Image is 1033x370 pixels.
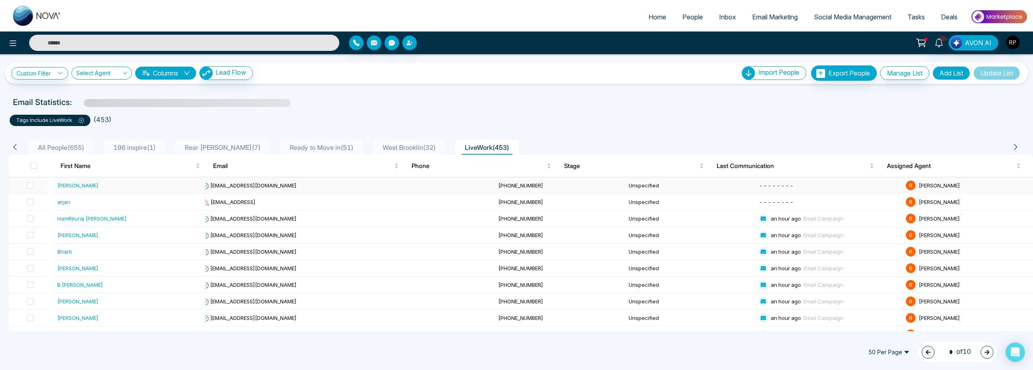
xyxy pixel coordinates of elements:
[863,346,915,359] span: 50 Per Page
[184,70,190,76] span: down
[908,13,925,21] span: Tasks
[57,281,103,289] div: B [PERSON_NAME]
[944,347,971,357] span: of 10
[498,331,543,338] span: [PHONE_NUMBER]
[906,280,916,290] span: R
[806,9,899,25] a: Social Media Management
[558,155,710,177] th: Stage
[625,293,756,310] td: Unspecified
[771,315,801,321] span: an hour ago
[919,232,960,238] span: [PERSON_NAME]
[94,115,111,124] li: ( 453 )
[57,231,98,239] div: [PERSON_NAME]
[498,248,543,255] span: [PHONE_NUMBER]
[919,315,960,321] span: [PERSON_NAME]
[919,215,960,222] span: [PERSON_NAME]
[640,9,674,25] a: Home
[57,314,98,322] div: [PERSON_NAME]
[57,248,72,256] div: Bharti
[899,9,933,25] a: Tasks
[939,35,946,42] span: 10+
[803,215,843,222] span: Email Campaign
[207,155,405,177] th: Email
[498,199,543,205] span: [PHONE_NUMBER]
[57,181,98,189] div: [PERSON_NAME]
[803,298,843,305] span: Email Campaign
[625,244,756,260] td: Unspecified
[625,326,756,343] td: Unspecified
[13,96,72,108] p: Email Statistics:
[564,161,698,171] span: Stage
[498,265,543,271] span: [PHONE_NUMBER]
[803,248,843,255] span: Email Campaign
[202,331,297,338] span: [EMAIL_ADDRESS][DOMAIN_NAME]
[625,210,756,227] td: Unspecified
[906,230,916,240] span: R
[498,232,543,238] span: [PHONE_NUMBER]
[215,68,246,76] span: Lead Flow
[906,296,916,306] span: R
[35,143,88,151] span: All People ( 655 )
[803,315,843,321] span: Email Campaign
[949,35,998,50] button: AVON AI
[919,265,960,271] span: [PERSON_NAME]
[625,310,756,326] td: Unspecified
[182,143,264,151] span: Rear [PERSON_NAME] ( 7 )
[906,330,916,339] span: R
[803,282,843,288] span: Email Campaign
[771,232,801,238] span: an hour ago
[919,298,960,305] span: [PERSON_NAME]
[711,9,744,25] a: Inbox
[202,248,297,255] span: [EMAIL_ADDRESS][DOMAIN_NAME]
[200,67,213,80] img: Lead Flow
[202,265,297,271] span: [EMAIL_ADDRESS][DOMAIN_NAME]
[771,215,801,222] span: an hour ago
[1006,36,1020,49] img: User Avatar
[61,161,194,171] span: First Name
[970,8,1028,26] img: Market-place.gif
[498,315,543,321] span: [PHONE_NUMBER]
[57,330,98,338] div: [PERSON_NAME]
[405,155,558,177] th: Phone
[771,265,801,271] span: an hour ago
[682,13,703,21] span: People
[880,155,1033,177] th: Assigned Agent
[752,13,798,21] span: Email Marketing
[771,282,801,288] span: an hour ago
[57,264,98,272] div: [PERSON_NAME]
[803,232,843,238] span: Email Campaign
[498,298,543,305] span: [PHONE_NUMBER]
[919,199,960,205] span: [PERSON_NAME]
[919,331,960,338] span: [PERSON_NAME]
[625,194,756,210] td: Unspecified
[758,68,799,76] span: Import People
[814,13,891,21] span: Social Media Management
[951,37,962,48] img: Lead Flow
[286,143,357,151] span: Ready to Move in ( 51 )
[498,282,543,288] span: [PHONE_NUMBER]
[54,155,207,177] th: First Name
[941,13,958,21] span: Deals
[811,65,877,81] button: Export People
[719,13,736,21] span: Inbox
[771,298,801,305] span: an hour ago
[57,214,127,223] div: HamRituraj [PERSON_NAME]
[965,38,991,48] span: AVON AI
[625,260,756,277] td: Unspecified
[759,198,899,206] div: - - - - - - - -
[202,199,255,205] span: [EMAIL_ADDRESS]
[625,177,756,194] td: Unspecified
[906,181,916,190] span: R
[196,66,253,80] a: Lead FlowLead Flow
[919,248,960,255] span: [PERSON_NAME]
[803,265,843,271] span: Email Campaign
[759,181,899,189] div: - - - - - - - -
[929,35,949,49] a: 10+
[906,263,916,273] span: R
[498,215,543,222] span: [PHONE_NUMBER]
[803,331,843,338] span: Email Campaign
[887,161,1015,171] span: Assigned Agent
[412,161,545,171] span: Phone
[213,161,393,171] span: Email
[202,232,297,238] span: [EMAIL_ADDRESS][DOMAIN_NAME]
